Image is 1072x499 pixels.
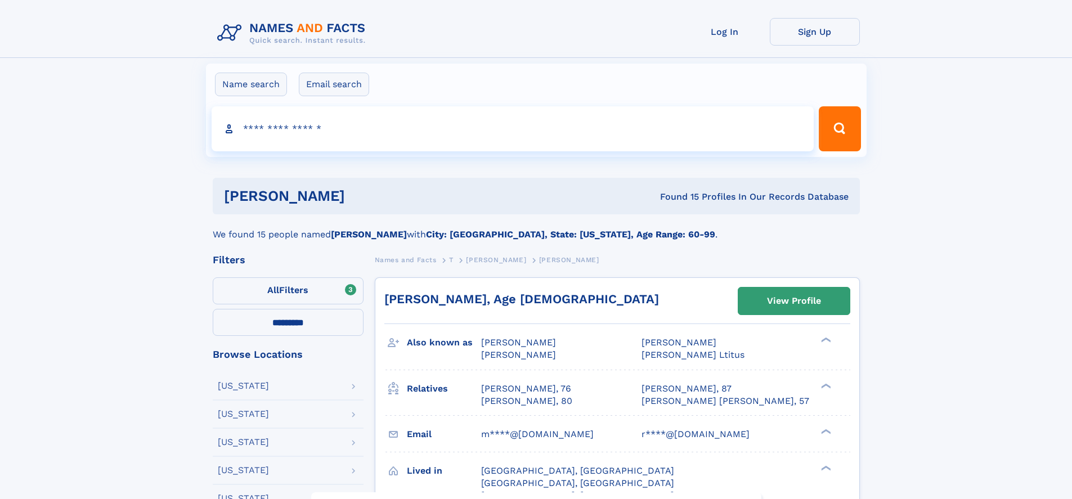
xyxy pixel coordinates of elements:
[481,383,571,395] a: [PERSON_NAME], 76
[218,438,269,447] div: [US_STATE]
[407,379,481,398] h3: Relatives
[818,464,832,471] div: ❯
[449,256,454,264] span: T
[213,18,375,48] img: Logo Names and Facts
[466,256,526,264] span: [PERSON_NAME]
[818,428,832,435] div: ❯
[481,349,556,360] span: [PERSON_NAME]
[213,214,860,241] div: We found 15 people named with .
[481,395,572,407] a: [PERSON_NAME], 80
[642,395,809,407] a: [PERSON_NAME] [PERSON_NAME], 57
[224,189,503,203] h1: [PERSON_NAME]
[481,465,674,476] span: [GEOGRAPHIC_DATA], [GEOGRAPHIC_DATA]
[212,106,814,151] input: search input
[384,292,659,306] a: [PERSON_NAME], Age [DEMOGRAPHIC_DATA]
[466,253,526,267] a: [PERSON_NAME]
[449,253,454,267] a: T
[375,253,437,267] a: Names and Facts
[770,18,860,46] a: Sign Up
[213,349,364,359] div: Browse Locations
[642,349,744,360] span: [PERSON_NAME] Ltitus
[213,277,364,304] label: Filters
[218,466,269,475] div: [US_STATE]
[215,73,287,96] label: Name search
[481,337,556,348] span: [PERSON_NAME]
[503,191,849,203] div: Found 15 Profiles In Our Records Database
[738,287,850,314] a: View Profile
[299,73,369,96] label: Email search
[331,229,407,240] b: [PERSON_NAME]
[642,337,716,348] span: [PERSON_NAME]
[818,336,832,344] div: ❯
[407,425,481,444] h3: Email
[539,256,599,264] span: [PERSON_NAME]
[218,381,269,390] div: [US_STATE]
[767,288,821,314] div: View Profile
[426,229,715,240] b: City: [GEOGRAPHIC_DATA], State: [US_STATE], Age Range: 60-99
[819,106,860,151] button: Search Button
[407,461,481,480] h3: Lived in
[818,382,832,389] div: ❯
[213,255,364,265] div: Filters
[218,410,269,419] div: [US_STATE]
[642,383,732,395] a: [PERSON_NAME], 87
[680,18,770,46] a: Log In
[481,478,674,488] span: [GEOGRAPHIC_DATA], [GEOGRAPHIC_DATA]
[267,285,279,295] span: All
[407,333,481,352] h3: Also known as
